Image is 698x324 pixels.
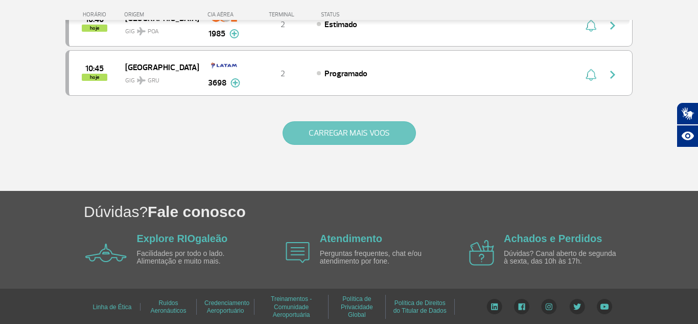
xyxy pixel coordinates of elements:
[85,244,127,262] img: airplane icon
[320,233,382,244] a: Atendimento
[324,19,357,30] span: Estimado
[208,28,225,40] span: 1985
[677,102,698,147] div: Plugin de acessibilidade da Hand Talk.
[469,240,494,266] img: airplane icon
[68,11,124,18] div: HORÁRIO
[504,233,602,244] a: Achados e Perdidos
[320,250,437,266] p: Perguntas frequentes, chat e/ou atendimento por fone.
[607,19,619,32] img: seta-direita-painel-voo.svg
[504,250,621,266] p: Dúvidas? Canal aberto de segunda à sexta, das 10h às 17h.
[249,11,316,18] div: TERMINAL
[148,203,246,220] span: Fale conosco
[137,233,228,244] a: Explore RIOgaleão
[125,71,191,85] span: GIG
[569,299,585,314] img: Twitter
[586,69,596,81] img: sino-painel-voo.svg
[85,65,104,72] span: 2025-08-27 10:45:00
[286,242,310,263] img: airplane icon
[677,125,698,147] button: Abrir recursos assistivos.
[486,299,502,314] img: LinkedIn
[82,74,107,81] span: hoje
[125,60,191,74] span: [GEOGRAPHIC_DATA]
[607,69,619,81] img: seta-direita-painel-voo.svg
[84,201,698,222] h1: Dúvidas?
[137,76,146,84] img: destiny_airplane.svg
[125,21,191,36] span: GIG
[316,11,399,18] div: STATUS
[271,292,312,322] a: Treinamentos - Comunidade Aeroportuária
[230,78,240,88] img: mais-info-painel-voo.svg
[204,296,249,318] a: Credenciamento Aeroportuário
[150,296,186,318] a: Ruídos Aeronáuticos
[393,296,447,318] a: Política de Direitos do Titular de Dados
[124,11,199,18] div: ORIGEM
[137,27,146,35] img: destiny_airplane.svg
[82,25,107,32] span: hoje
[677,102,698,125] button: Abrir tradutor de língua de sinais.
[281,19,285,30] span: 2
[341,292,373,322] a: Política de Privacidade Global
[586,19,596,32] img: sino-painel-voo.svg
[198,11,249,18] div: CIA AÉREA
[541,299,557,314] img: Instagram
[208,77,226,89] span: 3698
[514,299,529,314] img: Facebook
[324,69,367,79] span: Programado
[148,76,159,85] span: GRU
[229,29,239,38] img: mais-info-painel-voo.svg
[137,250,254,266] p: Facilidades por todo o lado. Alimentação e muito mais.
[283,121,416,145] button: CARREGAR MAIS VOOS
[597,299,612,314] img: YouTube
[281,69,285,79] span: 2
[92,300,131,314] a: Linha de Ética
[148,27,159,36] span: POA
